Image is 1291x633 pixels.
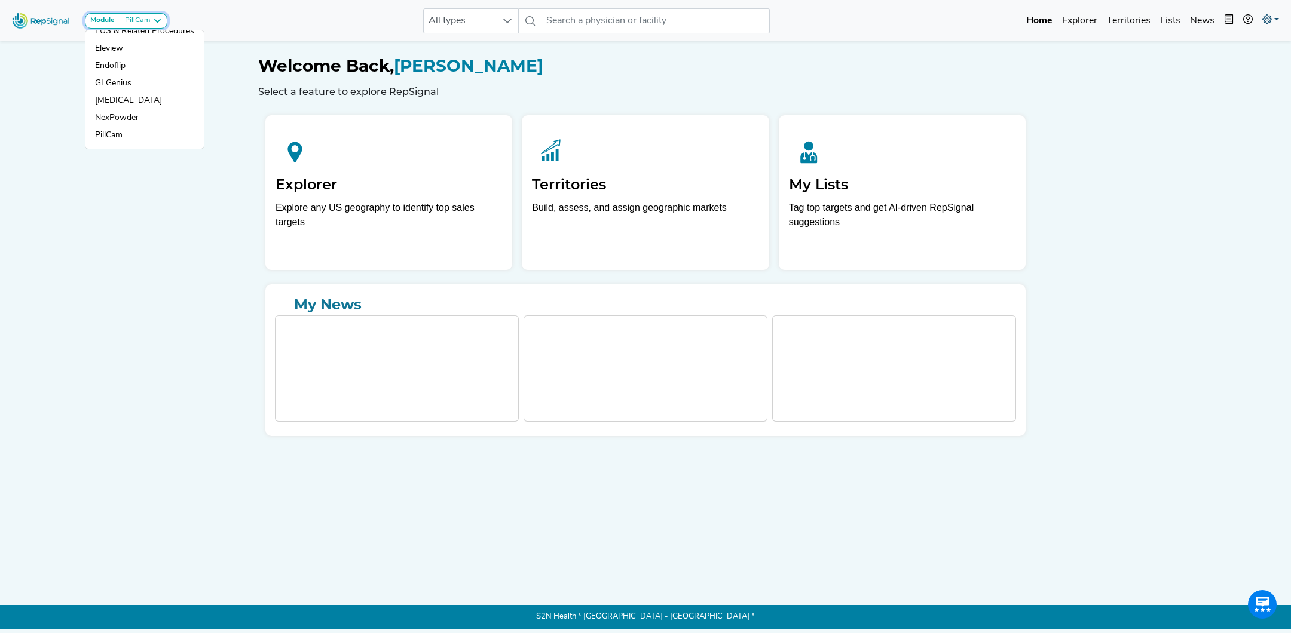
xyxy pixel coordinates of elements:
div: Explore any US geography to identify top sales targets [276,201,502,229]
button: Intel Book [1219,9,1238,33]
h2: Explorer [276,176,502,193]
input: Search a physician or facility [542,8,770,33]
a: GI Genius [85,75,204,92]
a: Territories [1102,9,1155,33]
p: Build, assess, and assign geographic markets [532,201,758,236]
a: Eleview [85,40,204,57]
a: My ListsTag top targets and get AI-driven RepSignal suggestions [779,115,1026,270]
p: Tag top targets and get AI-driven RepSignal suggestions [789,201,1015,236]
div: PillCam [120,16,150,26]
span: All types [424,9,495,33]
span: Welcome Back, [258,56,394,76]
a: Home [1021,9,1057,33]
a: TerritoriesBuild, assess, and assign geographic markets [522,115,769,270]
h1: [PERSON_NAME] [258,56,1033,76]
a: NexPowder [85,109,204,127]
a: Explorer [1057,9,1102,33]
a: PillCam [85,127,204,144]
a: Lists [1155,9,1185,33]
p: S2N Health * [GEOGRAPHIC_DATA] - [GEOGRAPHIC_DATA] * [258,605,1033,629]
a: EUS & Related Procedures [85,23,204,40]
a: News [1185,9,1219,33]
a: ExplorerExplore any US geography to identify top sales targets [265,115,512,270]
a: [MEDICAL_DATA] [85,92,204,109]
a: My News [275,294,1016,315]
h2: Territories [532,176,758,193]
a: Endoflip [85,57,204,75]
button: ModulePillCam [85,13,167,29]
strong: Module [90,17,115,24]
h6: Select a feature to explore RepSignal [258,86,1033,97]
h2: My Lists [789,176,1015,193]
